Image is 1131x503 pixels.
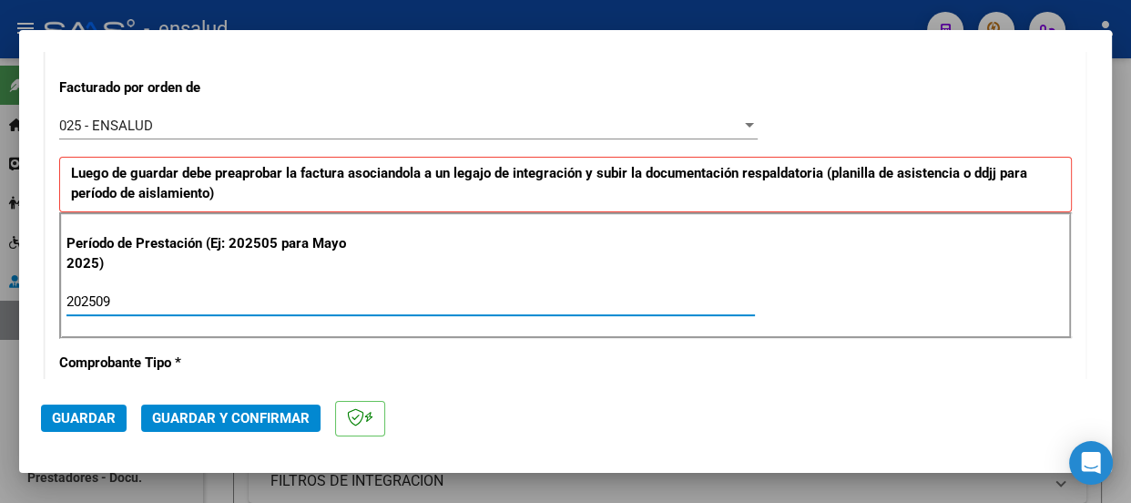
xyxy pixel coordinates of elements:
[1069,441,1113,485] div: Open Intercom Messenger
[52,410,116,426] span: Guardar
[71,165,1027,202] strong: Luego de guardar debe preaprobar la factura asociandola a un legajo de integración y subir la doc...
[59,77,363,98] p: Facturado por orden de
[152,410,310,426] span: Guardar y Confirmar
[141,405,321,432] button: Guardar y Confirmar
[66,233,366,274] p: Período de Prestación (Ej: 202505 para Mayo 2025)
[59,118,153,134] span: 025 - ENSALUD
[41,405,127,432] button: Guardar
[59,353,363,374] p: Comprobante Tipo *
